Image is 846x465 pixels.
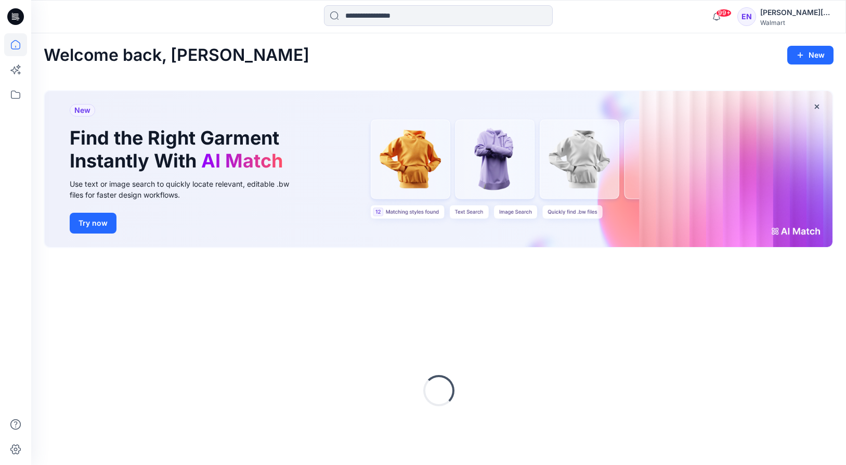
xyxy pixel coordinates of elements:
[716,9,732,17] span: 99+
[787,46,834,64] button: New
[737,7,756,26] div: EN
[760,6,833,19] div: [PERSON_NAME][DATE]
[201,149,283,172] span: AI Match
[70,213,116,234] button: Try now
[70,178,304,200] div: Use text or image search to quickly locate relevant, editable .bw files for faster design workflows.
[70,127,288,172] h1: Find the Right Garment Instantly With
[44,46,309,65] h2: Welcome back, [PERSON_NAME]
[760,19,833,27] div: Walmart
[74,104,90,117] span: New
